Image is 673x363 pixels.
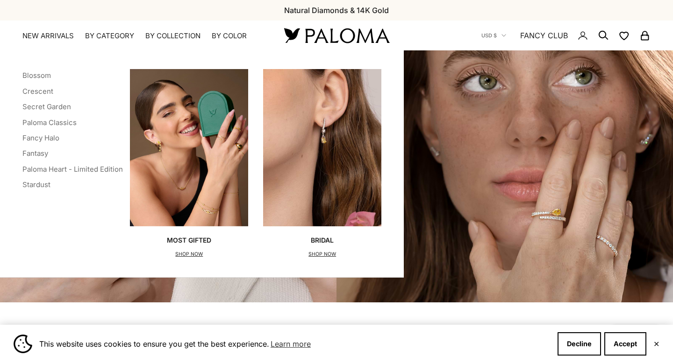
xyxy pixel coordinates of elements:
[22,87,53,96] a: Crescent
[263,69,381,258] a: BridalSHOP NOW
[130,69,248,258] a: Most GiftedSHOP NOW
[653,341,659,347] button: Close
[22,165,123,174] a: Paloma Heart - Limited Edition
[604,332,646,356] button: Accept
[145,31,200,41] summary: By Collection
[558,332,601,356] button: Decline
[481,31,506,40] button: USD $
[22,71,51,80] a: Blossom
[167,250,211,259] p: SHOP NOW
[167,236,211,245] p: Most Gifted
[22,31,74,41] a: NEW ARRIVALS
[308,250,336,259] p: SHOP NOW
[284,4,389,16] p: Natural Diamonds & 14K Gold
[39,337,550,351] span: This website uses cookies to ensure you get the best experience.
[481,31,497,40] span: USD $
[212,31,247,41] summary: By Color
[85,31,134,41] summary: By Category
[22,180,50,189] a: Stardust
[481,21,651,50] nav: Secondary navigation
[22,118,77,127] a: Paloma Classics
[22,133,59,142] a: Fancy Halo
[269,337,312,351] a: Learn more
[22,102,71,111] a: Secret Garden
[22,31,262,41] nav: Primary navigation
[22,149,48,158] a: Fantasy
[308,236,336,245] p: Bridal
[14,335,32,353] img: Cookie banner
[520,29,568,42] a: FANCY CLUB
